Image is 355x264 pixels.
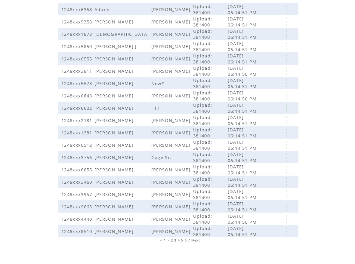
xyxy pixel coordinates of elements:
[228,127,258,139] span: [DATE] 06:14:51 PM
[94,154,135,160] span: [PERSON_NAME]
[151,167,192,173] span: [PERSON_NAME]
[61,130,94,136] span: 1248xxx1381
[94,130,135,136] span: [PERSON_NAME]
[94,19,135,25] span: [PERSON_NAME]
[151,19,192,25] span: [PERSON_NAME]
[94,142,135,148] span: [PERSON_NAME]
[228,16,258,28] span: [DATE] 06:14:51 PM
[61,31,94,37] span: 1248xxx1878
[228,53,258,65] span: [DATE] 06:14:51 PM
[193,40,212,52] span: Upload: 381400
[151,68,192,74] span: [PERSON_NAME]
[228,164,258,176] span: [DATE] 06:14:51 PM
[151,117,192,123] span: [PERSON_NAME]
[94,228,135,234] span: [PERSON_NAME]
[94,43,138,49] span: [PERSON_NAME] J
[171,238,173,242] a: 2
[174,238,176,242] a: 3
[228,102,258,114] span: [DATE] 06:14:51 PM
[228,3,258,15] span: [DATE] 06:14:51 PM
[151,154,173,160] span: Gage Sr.
[151,204,192,210] span: [PERSON_NAME]
[61,105,94,111] span: 1248xxx6602
[61,80,94,86] span: 1248xxx5573
[151,6,192,12] span: [PERSON_NAME]
[193,188,212,200] span: Upload: 381400
[61,56,94,62] span: 1248xxx6555
[193,127,212,139] span: Upload: 381400
[228,90,258,102] span: [DATE] 06:14:50 PM
[228,213,258,225] span: [DATE] 06:14:50 PM
[193,176,212,188] span: Upload: 381400
[61,19,94,25] span: 1248xxx9353
[193,151,212,163] span: Upload: 381400
[188,238,190,242] a: 7
[178,238,180,242] a: 4
[61,93,94,99] span: 1248xxx6843
[151,43,192,49] span: [PERSON_NAME]
[94,6,113,12] span: Adonis
[193,164,212,176] span: Upload: 381400
[193,213,212,225] span: Upload: 381400
[191,238,200,242] a: Next
[61,142,94,148] span: 1248xxx0512
[94,31,151,37] span: [DEMOGRAPHIC_DATA]
[185,238,187,242] a: 6
[61,228,94,234] span: 1248xxx8510
[193,53,212,65] span: Upload: 381400
[61,204,94,210] span: 1248xxx9665
[193,114,212,126] span: Upload: 381400
[151,142,192,148] span: [PERSON_NAME]
[151,31,192,37] span: [PERSON_NAME]
[193,90,212,102] span: Upload: 381400
[193,28,212,40] span: Upload: 381400
[151,216,192,222] span: [PERSON_NAME]
[151,93,192,99] span: [PERSON_NAME]
[193,225,212,237] span: Upload: 381400
[94,56,135,62] span: [PERSON_NAME]
[61,6,94,12] span: 1248xxx6358
[61,191,94,197] span: 1248xxx3957
[228,225,258,237] span: [DATE] 06:14:51 PM
[61,117,94,123] span: 1248xxx2181
[228,201,258,213] span: [DATE] 06:14:51 PM
[193,3,212,15] span: Upload: 381400
[151,130,192,136] span: [PERSON_NAME]
[94,191,135,197] span: [PERSON_NAME]
[94,216,135,222] span: [PERSON_NAME]
[228,114,258,126] span: [DATE] 06:14:51 PM
[94,204,135,210] span: [PERSON_NAME]
[228,77,258,89] span: [DATE] 06:14:51 PM
[94,68,135,74] span: [PERSON_NAME]
[61,68,94,74] span: 1248xxx3811
[228,188,258,200] span: [DATE] 06:14:51 PM
[193,77,212,89] span: Upload: 381400
[61,43,94,49] span: 1248xxx5850
[160,238,170,242] span: < 1 >
[61,154,94,160] span: 1248xxx3756
[228,28,258,40] span: [DATE] 06:14:51 PM
[228,40,258,52] span: [DATE] 06:14:51 PM
[228,151,258,163] span: [DATE] 06:14:51 PM
[228,139,258,151] span: [DATE] 06:14:51 PM
[151,179,192,185] span: [PERSON_NAME]
[181,238,183,242] a: 5
[228,176,258,188] span: [DATE] 06:14:51 PM
[94,179,135,185] span: [PERSON_NAME]
[228,65,258,77] span: [DATE] 06:14:50 PM
[61,167,94,173] span: 1248xxx6655
[193,16,212,28] span: Upload: 381400
[151,191,192,197] span: [PERSON_NAME]
[94,167,135,173] span: [PERSON_NAME]
[193,201,212,213] span: Upload: 381400
[94,105,135,111] span: [PERSON_NAME]
[61,216,94,222] span: 1248xxx4440
[61,179,94,185] span: 1248xxx3460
